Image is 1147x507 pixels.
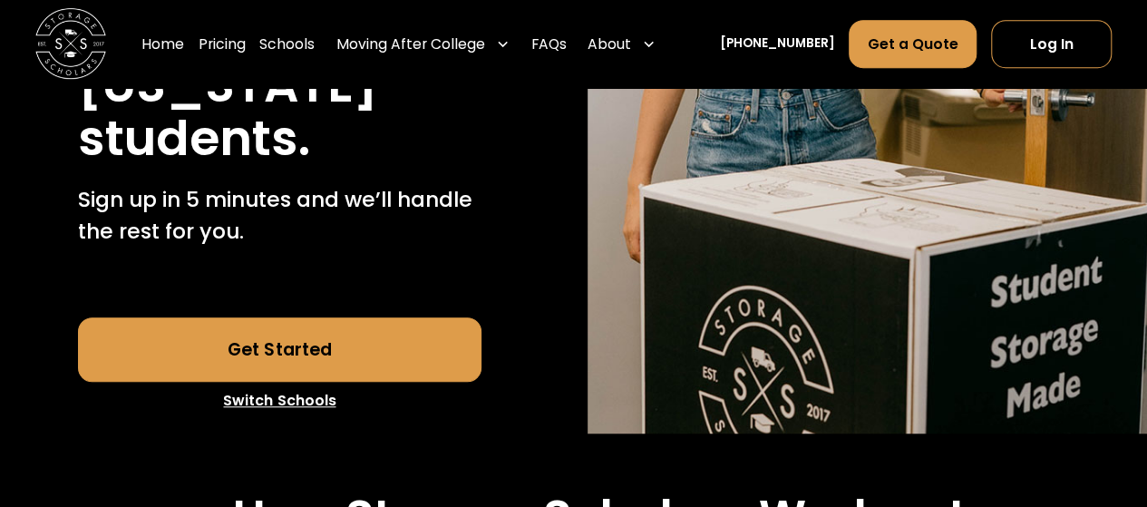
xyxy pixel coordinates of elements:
a: Schools [259,20,315,70]
a: Get Started [78,317,481,381]
div: About [580,20,663,70]
a: Get a Quote [849,20,977,68]
a: [PHONE_NUMBER] [720,35,835,54]
div: About [588,34,631,54]
a: Log In [991,20,1112,68]
div: Moving After College [329,20,517,70]
a: Home [141,20,184,70]
a: Switch Schools [78,382,481,420]
div: Moving After College [336,34,485,54]
img: Storage Scholars main logo [35,9,106,80]
a: FAQs [531,20,567,70]
p: Sign up in 5 minutes and we’ll handle the rest for you. [78,183,481,247]
a: Pricing [199,20,246,70]
h1: students. [78,112,310,165]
